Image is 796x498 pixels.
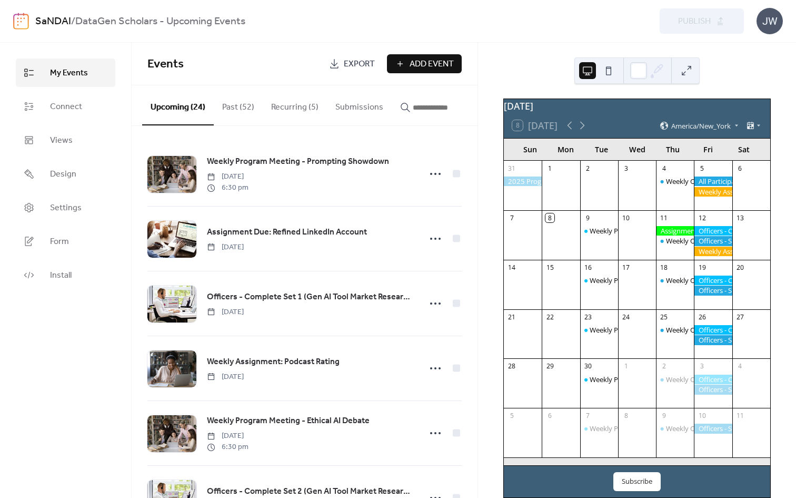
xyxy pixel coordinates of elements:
[656,325,694,335] div: Weekly Office Hours
[660,263,669,272] div: 18
[660,362,669,371] div: 2
[698,412,707,421] div: 10
[619,139,655,160] div: Wed
[214,85,263,124] button: Past (52)
[694,247,732,256] div: Weekly Assignment: Podcast Rating
[207,431,248,442] span: [DATE]
[691,139,727,160] div: Fri
[656,276,694,285] div: Weekly Office Hours
[735,313,744,321] div: 27
[666,424,730,433] div: Weekly Office Hours
[207,226,367,239] span: Assignment Due: Refined LinkedIn Account
[656,177,694,186] div: Weekly Office Hours
[694,375,732,384] div: Officers - Complete Set 4 (Gen AI Tool Market Research Micro-job)
[622,362,631,371] div: 1
[735,164,744,173] div: 6
[655,139,691,160] div: Thu
[694,286,732,295] div: Officers - Submit Weekly Time Sheet
[504,99,770,113] div: [DATE]
[16,193,115,222] a: Settings
[387,54,462,73] button: Add Event
[207,171,248,182] span: [DATE]
[660,164,669,173] div: 4
[660,213,669,222] div: 11
[50,101,82,113] span: Connect
[698,362,707,371] div: 3
[545,313,554,321] div: 22
[410,58,454,71] span: Add Event
[726,139,762,160] div: Sat
[207,355,340,369] a: Weekly Assignment: Podcast Rating
[698,313,707,321] div: 26
[508,164,516,173] div: 31
[207,155,389,169] a: Weekly Program Meeting - Prompting Showdown
[583,362,592,371] div: 30
[16,58,115,87] a: My Events
[735,213,744,222] div: 13
[622,213,631,222] div: 10
[622,263,631,272] div: 17
[508,313,516,321] div: 21
[207,356,340,368] span: Weekly Assignment: Podcast Rating
[512,139,548,160] div: Sun
[656,375,694,384] div: Weekly Office Hours
[508,213,516,222] div: 7
[207,226,367,239] a: Assignment Due: Refined LinkedIn Account
[583,412,592,421] div: 7
[694,226,732,236] div: Officers - Complete Set 1 (Gen AI Tool Market Research Micro-job)
[590,226,744,236] div: Weekly Program Meeting - Prompting Showdown
[613,472,661,491] button: Subscribe
[583,263,592,272] div: 16
[545,362,554,371] div: 29
[694,236,732,246] div: Officers - Submit Weekly Time Sheet
[735,362,744,371] div: 4
[508,362,516,371] div: 28
[583,164,592,173] div: 2
[735,263,744,272] div: 20
[698,164,707,173] div: 5
[735,412,744,421] div: 11
[694,325,732,335] div: Officers - Complete Set 3 (Gen AI Tool Market Research Micro-job)
[694,276,732,285] div: Officers - Complete Set 2 (Gen AI Tool Market Research Micro-job)
[590,375,748,384] div: Weekly Program Meeting - AI-Powered Brainstorm
[590,325,721,335] div: Weekly Program Meeting - Data Detective
[545,213,554,222] div: 8
[583,313,592,321] div: 23
[548,139,584,160] div: Mon
[694,335,732,345] div: Officers - Submit Weekly Time Sheet
[698,263,707,272] div: 19
[508,412,516,421] div: 5
[207,291,414,304] span: Officers - Complete Set 1 (Gen AI Tool Market Research Micro-job)
[545,412,554,421] div: 6
[694,385,732,394] div: Officers - Submit Weekly Time Sheet
[545,263,554,272] div: 15
[207,307,244,318] span: [DATE]
[207,290,414,304] a: Officers - Complete Set 1 (Gen AI Tool Market Research Micro-job)
[590,424,769,433] div: Weekly Program Meeting - AI-Authored or Human-Made?
[666,276,730,285] div: Weekly Office Hours
[50,202,82,214] span: Settings
[694,424,732,433] div: Officers - Submit Weekly Time Sheet
[16,227,115,256] a: Form
[207,442,248,453] span: 6:30 pm
[580,226,618,236] div: Weekly Program Meeting - Prompting Showdown
[580,424,618,433] div: Weekly Program Meeting - AI-Authored or Human-Made?
[656,424,694,433] div: Weekly Office Hours
[50,269,72,282] span: Install
[698,213,707,222] div: 12
[207,242,244,253] span: [DATE]
[671,122,731,129] span: America/New_York
[142,85,214,125] button: Upcoming (24)
[666,236,730,246] div: Weekly Office Hours
[580,375,618,384] div: Weekly Program Meeting - AI-Powered Brainstorm
[147,53,184,76] span: Events
[694,187,732,197] div: Weekly Assignment: Officers - Check Emails For Next Payment Amounts
[580,325,618,335] div: Weekly Program Meeting - Data Detective
[321,54,383,73] a: Export
[757,8,783,34] div: JW
[344,58,375,71] span: Export
[622,164,631,173] div: 3
[13,13,29,30] img: logo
